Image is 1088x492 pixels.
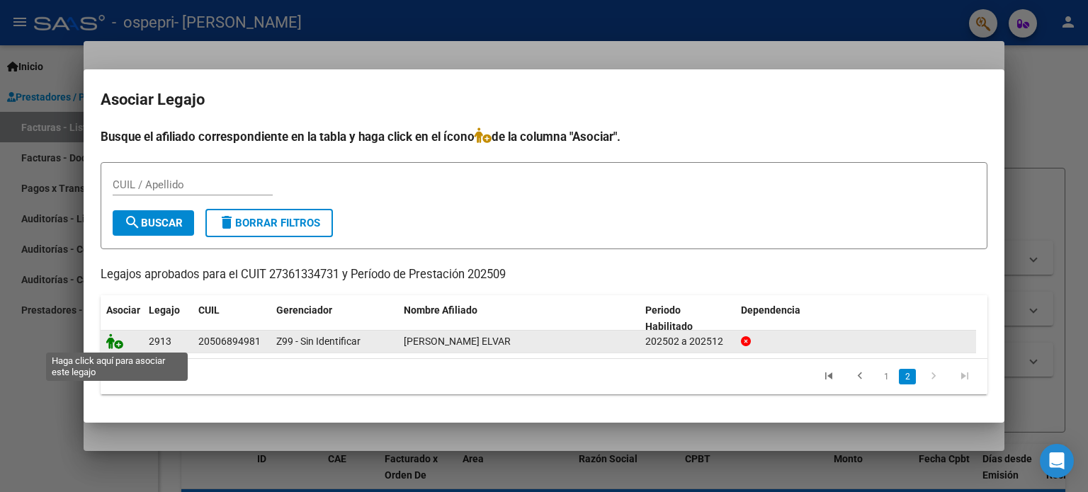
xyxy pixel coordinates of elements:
[149,304,180,316] span: Legajo
[101,127,987,146] h4: Busque el afiliado correspondiente en la tabla y haga click en el ícono de la columna "Asociar".
[101,295,143,342] datatable-header-cell: Asociar
[645,304,693,332] span: Periodo Habilitado
[101,86,987,113] h2: Asociar Legajo
[404,304,477,316] span: Nombre Afiliado
[276,336,361,347] span: Z99 - Sin Identificar
[878,369,895,384] a: 1
[124,217,183,229] span: Buscar
[640,295,735,342] datatable-header-cell: Periodo Habilitado
[113,210,194,236] button: Buscar
[205,209,333,237] button: Borrar Filtros
[398,295,640,342] datatable-header-cell: Nombre Afiliado
[101,266,987,284] p: Legajos aprobados para el CUIT 27361334731 y Período de Prestación 202509
[193,295,271,342] datatable-header-cell: CUIL
[735,295,977,342] datatable-header-cell: Dependencia
[645,333,730,350] div: 202502 a 202512
[875,365,897,389] li: page 1
[741,304,800,316] span: Dependencia
[218,217,320,229] span: Borrar Filtros
[1040,444,1074,478] div: Open Intercom Messenger
[149,336,171,347] span: 2913
[897,365,918,389] li: page 2
[404,336,511,347] span: RODRIGUEZ ZARCO LLACK ELVAR
[951,369,978,384] a: go to last page
[218,214,235,231] mat-icon: delete
[124,214,141,231] mat-icon: search
[198,304,220,316] span: CUIL
[846,369,873,384] a: go to previous page
[920,369,947,384] a: go to next page
[101,359,276,394] div: 6 registros
[198,333,261,350] div: 20506894981
[271,295,398,342] datatable-header-cell: Gerenciador
[815,369,842,384] a: go to first page
[276,304,332,316] span: Gerenciador
[106,304,140,316] span: Asociar
[143,295,193,342] datatable-header-cell: Legajo
[899,369,916,384] a: 2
